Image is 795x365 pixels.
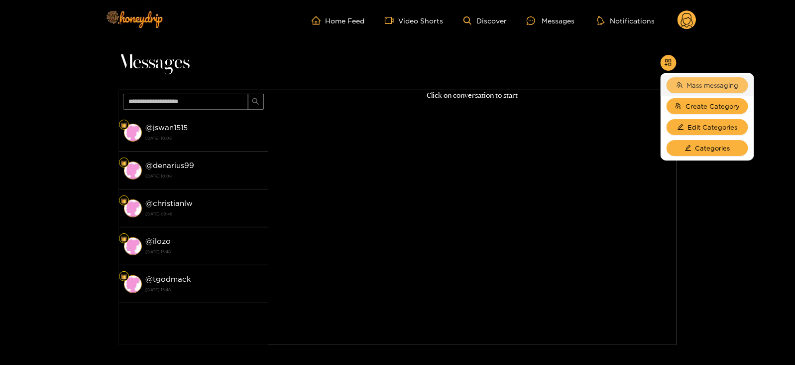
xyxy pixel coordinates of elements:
button: teamMass messaging [667,77,748,93]
img: conversation [124,162,142,180]
p: Click on conversation to start [268,90,677,101]
a: Video Shorts [385,16,444,25]
span: Messages [119,51,190,75]
span: appstore-add [665,59,672,67]
img: Fan Level [121,122,127,128]
span: team [677,82,683,89]
strong: [DATE] 10:08 [146,172,263,181]
span: Create Category [685,101,740,111]
img: Fan Level [121,198,127,204]
span: edit [685,145,691,152]
strong: @ denarius99 [146,161,195,170]
button: Notifications [594,15,658,25]
a: Home Feed [312,16,365,25]
img: conversation [124,237,142,255]
span: search [252,98,259,106]
strong: @ ilozo [146,237,171,245]
button: search [248,94,264,110]
strong: [DATE] 15:48 [146,285,263,294]
button: appstore-add [661,55,677,71]
span: edit [678,124,684,131]
span: usergroup-add [675,103,681,110]
strong: @ jswan1515 [146,123,188,132]
img: conversation [124,124,142,142]
div: Messages [527,15,574,26]
strong: @ christianlw [146,199,193,207]
button: editEdit Categories [667,119,748,135]
strong: [DATE] 10:08 [146,134,263,143]
span: home [312,16,326,25]
a: Discover [463,16,507,25]
img: conversation [124,275,142,293]
strong: @ tgodmack [146,275,192,283]
img: Fan Level [121,274,127,280]
span: video-camera [385,16,399,25]
strong: [DATE] 15:48 [146,247,263,256]
span: Edit Categories [688,122,738,132]
strong: [DATE] 02:46 [146,209,263,218]
img: Fan Level [121,236,127,242]
span: Categories [695,143,730,153]
img: conversation [124,199,142,217]
span: Mass messaging [687,80,739,90]
button: usergroup-addCreate Category [667,98,748,114]
button: editCategories [667,140,748,156]
img: Fan Level [121,160,127,166]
